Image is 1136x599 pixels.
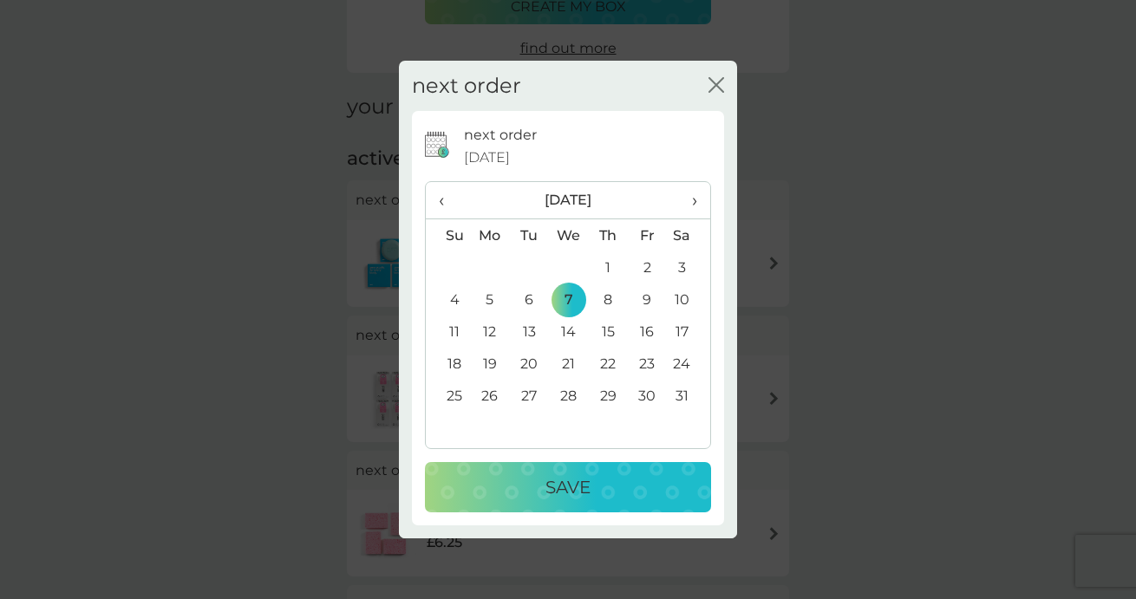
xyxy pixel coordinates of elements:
[667,219,710,252] th: Sa
[589,219,628,252] th: Th
[470,380,510,412] td: 26
[667,380,710,412] td: 31
[510,380,549,412] td: 27
[589,380,628,412] td: 29
[545,473,591,501] p: Save
[667,316,710,348] td: 17
[549,283,589,316] td: 7
[510,219,549,252] th: Tu
[470,283,510,316] td: 5
[628,316,667,348] td: 16
[464,124,537,146] p: next order
[628,380,667,412] td: 30
[425,462,711,512] button: Save
[549,316,589,348] td: 14
[549,348,589,380] td: 21
[426,316,470,348] td: 11
[628,219,667,252] th: Fr
[549,380,589,412] td: 28
[549,219,589,252] th: We
[667,283,710,316] td: 10
[510,316,549,348] td: 13
[589,283,628,316] td: 8
[426,219,470,252] th: Su
[589,348,628,380] td: 22
[470,348,510,380] td: 19
[426,348,470,380] td: 18
[464,146,510,169] span: [DATE]
[439,182,457,218] span: ‹
[470,182,667,219] th: [DATE]
[667,348,710,380] td: 24
[680,182,697,218] span: ›
[510,283,549,316] td: 6
[628,283,667,316] td: 9
[628,251,667,283] td: 2
[667,251,710,283] td: 3
[470,219,510,252] th: Mo
[426,283,470,316] td: 4
[412,74,521,99] h2: next order
[628,348,667,380] td: 23
[708,77,724,95] button: close
[510,348,549,380] td: 20
[470,316,510,348] td: 12
[589,316,628,348] td: 15
[589,251,628,283] td: 1
[426,380,470,412] td: 25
